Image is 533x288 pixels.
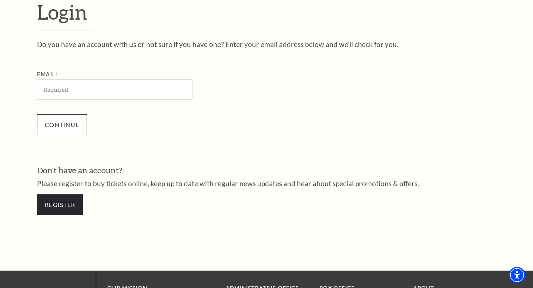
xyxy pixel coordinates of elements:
[37,71,57,77] label: Email:
[37,79,192,100] input: Required
[37,114,87,135] input: Submit button
[509,267,525,283] div: Accessibility Menu
[37,41,496,48] p: Do you have an account with us or not sure if you have one? Enter your email address below and we...
[37,165,496,176] h3: Don't have an account?
[37,194,83,215] a: Register
[37,180,496,187] p: Please register to buy tickets online, keep up to date with regular news updates and hear about s...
